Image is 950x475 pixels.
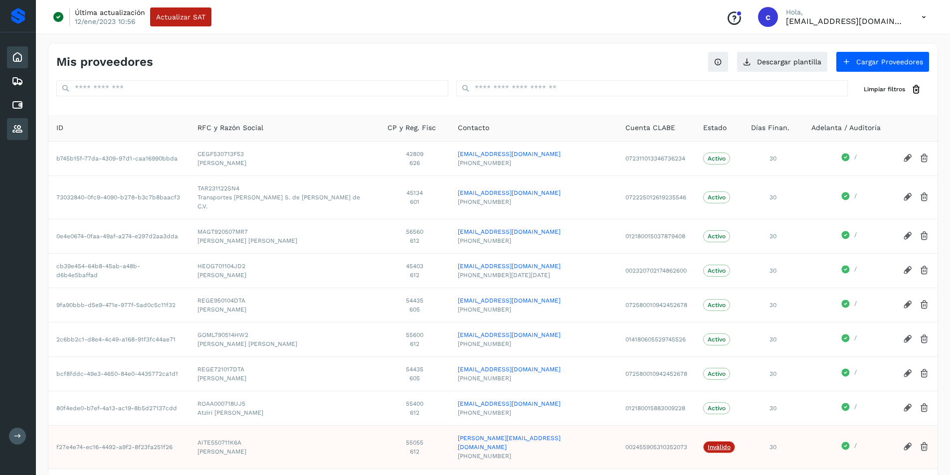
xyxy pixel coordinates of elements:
p: Activo [708,267,726,274]
p: 12/ene/2023 10:56 [75,17,136,26]
span: Contacto [458,123,489,133]
p: Activo [708,302,726,309]
a: [EMAIL_ADDRESS][DOMAIN_NAME] [458,262,609,271]
span: [PHONE_NUMBER] [458,408,609,417]
p: Activo [708,405,726,412]
span: 626 [387,158,442,167]
td: 072225012619235546 [617,175,695,219]
span: [PHONE_NUMBER] [458,305,609,314]
span: [PERSON_NAME] [197,305,372,314]
span: 612 [387,339,442,348]
p: contabilidad5@easo.com [786,16,906,26]
td: 012180015037879408 [617,219,695,253]
span: 612 [387,236,442,245]
div: Embarques [7,70,28,92]
span: Limpiar filtros [864,85,905,94]
div: / [811,333,887,345]
td: 072580010942452678 [617,356,695,391]
span: CEGF530713F53 [197,150,372,158]
td: 002455905310352073 [617,425,695,469]
p: Activo [708,370,726,377]
p: Activo [708,336,726,343]
span: 45134 [387,188,442,197]
span: Cuenta CLABE [625,123,675,133]
span: REGE950104DTA [197,296,372,305]
span: 30 [769,405,776,412]
a: [EMAIL_ADDRESS][DOMAIN_NAME] [458,150,609,158]
a: [EMAIL_ADDRESS][DOMAIN_NAME] [458,227,609,236]
button: Limpiar filtros [856,80,930,99]
span: ID [56,123,63,133]
span: [PERSON_NAME] [197,374,372,383]
div: Cuentas por pagar [7,94,28,116]
div: / [811,402,887,414]
span: ROAA000718UJ5 [197,399,372,408]
span: [PERSON_NAME] [197,271,372,280]
span: HEOG701104JD2 [197,262,372,271]
span: RFC y Razón Social [197,123,263,133]
div: Proveedores [7,118,28,140]
span: Transportes [PERSON_NAME] S. de [PERSON_NAME] de C.V. [197,193,372,211]
td: 012180015883009228 [617,391,695,425]
span: CP y Reg. Fisc [387,123,436,133]
td: 2c6bb2c1-d8e4-4c49-a168-91f3fc44ae71 [48,322,190,356]
a: [EMAIL_ADDRESS][DOMAIN_NAME] [458,399,609,408]
span: 605 [387,374,442,383]
p: Última actualización [75,8,145,17]
span: 55055 [387,438,442,447]
button: Actualizar SAT [150,7,211,26]
span: 605 [387,305,442,314]
p: Hola, [786,8,906,16]
div: / [811,191,887,203]
span: 30 [769,233,776,240]
td: f27e4e74-ec16-4492-a9f2-8f23fa251f26 [48,425,190,469]
div: / [811,230,887,242]
span: 42809 [387,150,442,158]
span: 54435 [387,365,442,374]
span: [PERSON_NAME] [197,158,372,167]
td: 072311013346736234 [617,141,695,175]
span: 30 [769,194,776,201]
button: Cargar Proveedores [836,51,930,72]
span: 30 [769,155,776,162]
h4: Mis proveedores [56,55,153,69]
span: Actualizar SAT [156,13,205,20]
div: / [811,265,887,277]
span: 30 [769,267,776,274]
span: [PHONE_NUMBER][DATE][DATE] [458,271,609,280]
td: 73032840-0fc9-4090-b278-b3c7b8baacf3 [48,175,190,219]
a: [PERSON_NAME][EMAIL_ADDRESS][DOMAIN_NAME] [458,434,609,452]
span: REGE721017DTA [197,365,372,374]
div: / [811,153,887,164]
span: [PHONE_NUMBER] [458,339,609,348]
td: 9fa90bbb-d5e9-471e-977f-5ad0c5c11f32 [48,288,190,322]
button: Descargar plantilla [737,51,828,72]
span: 56560 [387,227,442,236]
span: Días Finan. [751,123,789,133]
span: 30 [769,370,776,377]
a: [EMAIL_ADDRESS][DOMAIN_NAME] [458,330,609,339]
span: 612 [387,271,442,280]
a: [EMAIL_ADDRESS][DOMAIN_NAME] [458,365,609,374]
span: Atziri [PERSON_NAME] [197,408,372,417]
span: [PERSON_NAME] [PERSON_NAME] [197,339,372,348]
p: Inválido [708,444,731,451]
span: TAR231122SN4 [197,184,372,193]
td: 014180605529745526 [617,322,695,356]
span: 612 [387,408,442,417]
span: 54435 [387,296,442,305]
span: 55600 [387,330,442,339]
td: b745b15f-77da-4309-97d1-caa16990bbda [48,141,190,175]
span: [PHONE_NUMBER] [458,374,609,383]
div: / [811,441,887,453]
span: GOML790514HW2 [197,330,372,339]
span: [PERSON_NAME] [197,447,372,456]
td: 002320702174862600 [617,253,695,288]
td: bcf8fddc-49e3-4650-84e0-4435772ca1d1 [48,356,190,391]
a: [EMAIL_ADDRESS][DOMAIN_NAME] [458,296,609,305]
span: MAGT920507MR7 [197,227,372,236]
p: Activo [708,194,726,201]
span: [PHONE_NUMBER] [458,452,609,461]
span: [PHONE_NUMBER] [458,197,609,206]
